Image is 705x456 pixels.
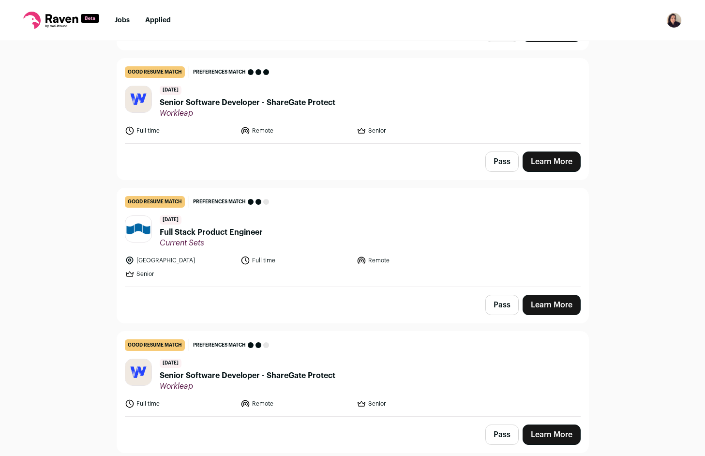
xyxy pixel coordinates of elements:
div: good resume match [125,196,185,208]
span: Preferences match [193,67,246,77]
span: Current Sets [160,238,263,248]
img: 15926154-medium_jpg [666,13,682,28]
span: Senior Software Developer - ShareGate Protect [160,370,335,381]
li: Full time [125,126,235,136]
a: Learn More [523,295,581,315]
span: Preferences match [193,340,246,350]
li: Remote [240,126,351,136]
li: Senior [357,126,467,136]
img: b87d00fd86af1b3b02e624850f8a43d781c3a2e327799b0d19a7c7cc65dae027.jpg [125,359,151,385]
a: Learn More [523,152,581,172]
li: Full time [240,256,351,265]
div: good resume match [125,339,185,351]
span: [DATE] [160,359,181,368]
button: Pass [485,152,519,172]
span: Full Stack Product Engineer [160,227,263,238]
span: Preferences match [193,197,246,207]
button: Pass [485,295,519,315]
img: b87d00fd86af1b3b02e624850f8a43d781c3a2e327799b0d19a7c7cc65dae027.jpg [125,86,151,112]
li: Senior [125,269,235,279]
span: [DATE] [160,86,181,95]
a: good resume match Preferences match [DATE] Senior Software Developer - ShareGate Protect Workleap... [117,59,588,143]
li: Remote [357,256,467,265]
a: Applied [145,17,171,24]
div: good resume match [125,66,185,78]
li: Senior [357,399,467,409]
a: Learn More [523,425,581,445]
button: Pass [485,425,519,445]
li: Full time [125,399,235,409]
li: Remote [240,399,351,409]
button: Open dropdown [666,13,682,28]
span: [DATE] [160,215,181,225]
span: Senior Software Developer - ShareGate Protect [160,97,335,108]
span: Workleap [160,381,335,391]
a: good resume match Preferences match [DATE] Senior Software Developer - ShareGate Protect Workleap... [117,332,588,416]
span: Workleap [160,108,335,118]
a: Jobs [115,17,130,24]
a: good resume match Preferences match [DATE] Full Stack Product Engineer Current Sets [GEOGRAPHIC_D... [117,188,588,287]
img: f33ffdc04ea2a1c6d0b99c1fd7385668d1eb7844aa5ffcf35820ca811d902bd1.png [125,216,151,242]
li: [GEOGRAPHIC_DATA] [125,256,235,265]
